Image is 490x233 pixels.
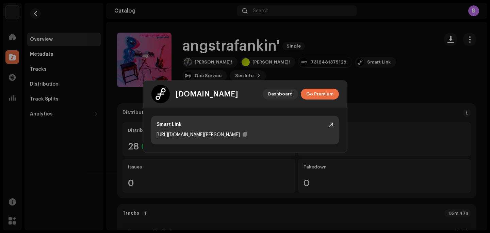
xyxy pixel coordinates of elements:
[306,87,333,101] span: Go Premium
[176,90,238,98] div: [DOMAIN_NAME]
[263,89,298,100] button: Dashboard
[157,131,240,139] div: [URL][DOMAIN_NAME][PERSON_NAME]
[268,87,293,101] span: Dashboard
[157,121,182,128] div: Smart Link
[301,89,339,100] button: Go Premium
